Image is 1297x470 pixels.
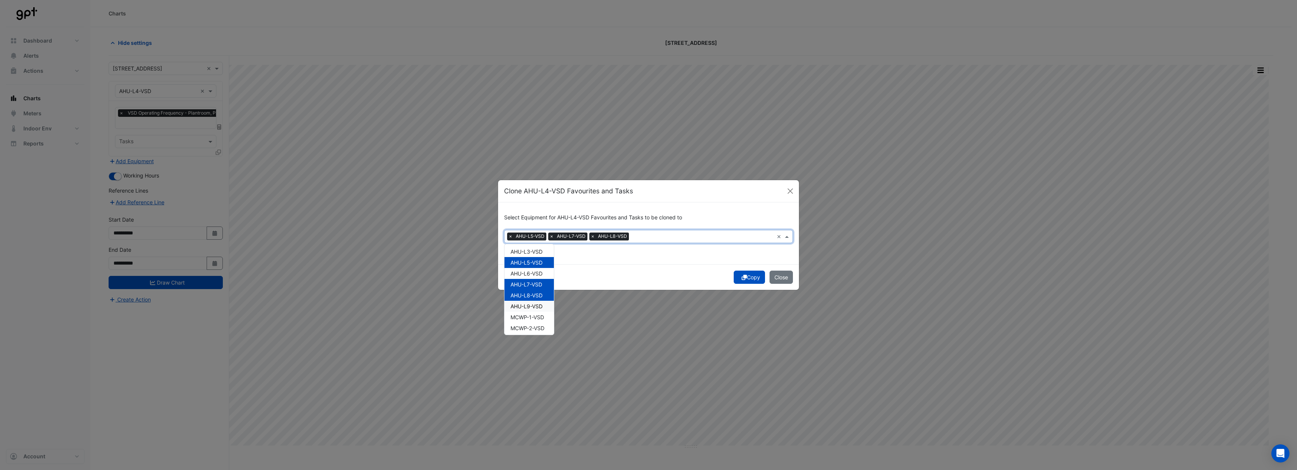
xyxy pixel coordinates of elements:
span: AHU-L7-VSD [555,233,587,240]
span: × [548,233,555,240]
span: AHU-L8-VSD [596,233,629,240]
span: AHU-L5-VSD [514,233,546,240]
ng-dropdown-panel: Options list [504,244,554,335]
span: AHU-L3-VSD [511,248,543,255]
span: AHU-L9-VSD [511,303,543,309]
span: × [507,233,514,240]
div: Open Intercom Messenger [1271,444,1289,462]
span: AHU-L5-VSD [511,259,543,266]
span: AHU-L6-VSD [511,270,543,277]
h5: Clone AHU-L4-VSD Favourites and Tasks [504,186,633,196]
button: Close [785,185,796,197]
span: × [589,233,596,240]
span: AHU-L7-VSD [511,281,542,288]
button: Close [770,271,793,284]
button: Select All [504,243,527,252]
span: MCWP-2-VSD [511,325,544,331]
span: MCWP-1-VSD [511,314,544,320]
button: Copy [734,271,765,284]
h6: Select Equipment for AHU-L4-VSD Favourites and Tasks to be cloned to [504,214,793,221]
span: AHU-L8-VSD [511,292,543,299]
span: Clear [777,233,783,240]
